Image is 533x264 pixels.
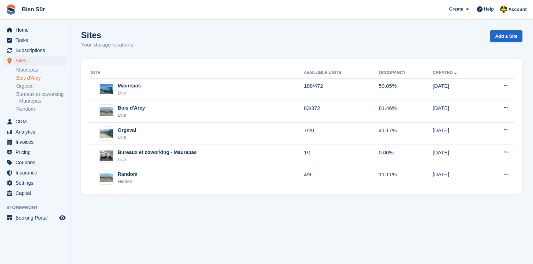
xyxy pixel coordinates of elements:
span: Settings [16,178,58,188]
td: [DATE] [433,167,484,189]
img: Marie Tran [500,6,507,13]
td: [DATE] [433,78,484,100]
span: Storefront [6,204,70,211]
a: Random [16,106,67,112]
td: 0.00% [379,145,433,167]
a: Bureaux et coworking - Maurepas [16,91,67,104]
span: Account [508,6,527,13]
a: menu [4,137,67,147]
a: Orgeval [16,83,67,90]
a: menu [4,158,67,167]
div: Random [118,171,137,178]
div: Live [118,112,145,119]
td: 41.17% [379,123,433,145]
span: Home [16,25,58,35]
td: 7/20 [304,123,379,145]
div: Bureaux et coworking - Maurepas [118,149,197,156]
th: Site [90,67,304,79]
a: Add a Site [490,30,522,42]
span: Tasks [16,35,58,45]
img: Image of Random site [100,173,113,183]
a: menu [4,147,67,157]
span: Booking Portal [16,213,58,223]
a: Bien Sûr [19,4,48,15]
a: menu [4,45,67,55]
a: menu [4,25,67,35]
img: Image of Orgeval site [100,129,113,138]
td: [DATE] [433,100,484,123]
span: Insurance [16,168,58,178]
td: 188/472 [304,78,379,100]
a: menu [4,56,67,66]
div: Maurepas [118,82,141,90]
img: stora-icon-8386f47178a22dfd0bd8f6a31ec36ba5ce8667c1dd55bd0f319d3a0aa187defe.svg [6,4,16,15]
a: menu [4,168,67,178]
span: Help [484,6,494,13]
div: Bois d'Arcy [118,104,145,112]
td: 83/372 [304,100,379,123]
span: Analytics [16,127,58,137]
th: Occupancy [379,67,433,79]
a: menu [4,213,67,223]
span: Subscriptions [16,45,58,55]
div: Live [118,156,197,163]
td: 81.46% [379,100,433,123]
div: Orgeval [118,127,136,134]
td: 59.05% [379,78,433,100]
span: Invoices [16,137,58,147]
td: [DATE] [433,145,484,167]
td: 11.11% [379,167,433,189]
span: CRM [16,117,58,127]
img: Image of Maurepas site [100,84,113,94]
img: Image of Bois d'Arcy site [100,107,113,116]
a: Preview store [58,214,67,222]
div: Live [118,90,141,97]
span: Create [449,6,463,13]
a: menu [4,188,67,198]
td: [DATE] [433,123,484,145]
td: 1/1 [304,145,379,167]
span: Sites [16,56,58,66]
h1: Sites [81,30,133,40]
img: Image of Bureaux et coworking - Maurepas site [100,151,113,161]
span: Capital [16,188,58,198]
a: Maurepas [16,67,67,73]
a: menu [4,127,67,137]
a: menu [4,35,67,45]
div: Live [118,134,136,141]
a: menu [4,178,67,188]
div: Hidden [118,178,137,185]
a: menu [4,117,67,127]
td: 4/9 [304,167,379,189]
th: Available Units [304,67,379,79]
a: Bois d'Arcy [16,75,67,81]
span: Pricing [16,147,58,157]
a: Created [433,70,458,75]
p: Your storage locations [81,41,133,49]
span: Coupons [16,158,58,167]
